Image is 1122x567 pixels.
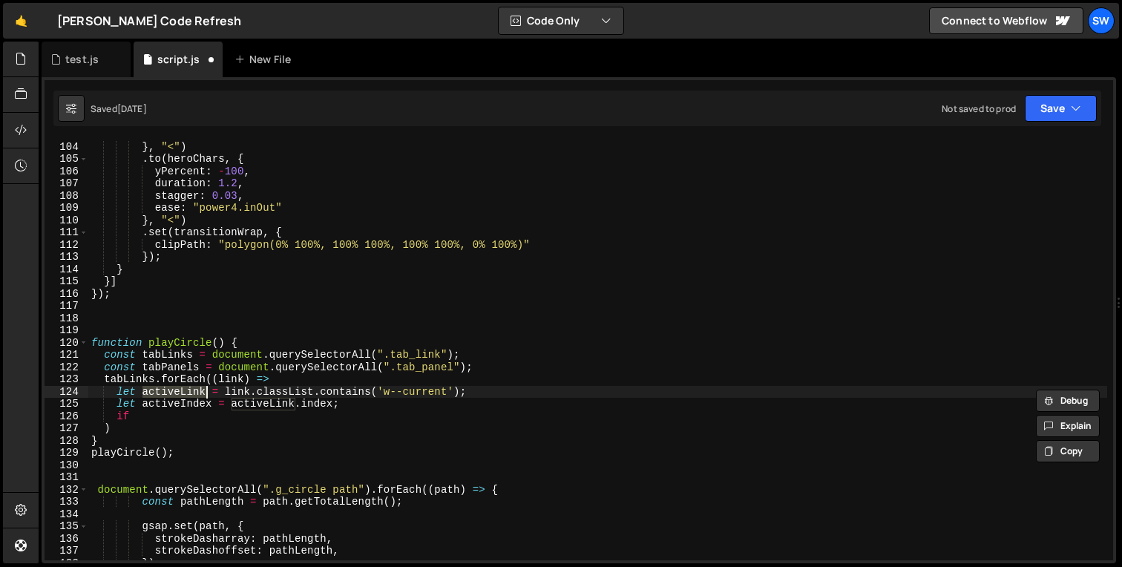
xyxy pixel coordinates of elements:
div: 106 [45,165,88,178]
div: 134 [45,508,88,521]
div: [DATE] [117,102,147,115]
div: 118 [45,312,88,325]
div: 131 [45,471,88,484]
a: Connect to Webflow [929,7,1083,34]
button: Explain [1036,415,1100,437]
a: SW [1088,7,1115,34]
div: 112 [45,239,88,252]
div: 133 [45,496,88,508]
div: test.js [65,52,99,67]
div: 136 [45,533,88,545]
div: 126 [45,410,88,423]
div: 110 [45,214,88,227]
div: 127 [45,422,88,435]
button: Code Only [499,7,623,34]
div: 116 [45,288,88,301]
div: 115 [45,275,88,288]
div: 129 [45,447,88,459]
div: 123 [45,373,88,386]
div: 122 [45,361,88,374]
div: 113 [45,251,88,263]
div: 137 [45,545,88,557]
div: New File [234,52,297,67]
div: 120 [45,337,88,350]
div: [PERSON_NAME] Code Refresh [57,12,241,30]
div: 125 [45,398,88,410]
div: 114 [45,263,88,276]
div: 124 [45,386,88,399]
button: Debug [1036,390,1100,412]
button: Copy [1036,440,1100,462]
div: 111 [45,226,88,239]
div: 107 [45,177,88,190]
div: 104 [45,141,88,154]
div: 119 [45,324,88,337]
div: Not saved to prod [942,102,1016,115]
div: script.js [157,52,200,67]
div: 109 [45,202,88,214]
button: Save [1025,95,1097,122]
div: 117 [45,300,88,312]
div: 128 [45,435,88,448]
div: 130 [45,459,88,472]
div: 135 [45,520,88,533]
div: 105 [45,153,88,165]
div: 121 [45,349,88,361]
div: 108 [45,190,88,203]
a: 🤙 [3,3,39,39]
div: 132 [45,484,88,496]
div: Saved [91,102,147,115]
